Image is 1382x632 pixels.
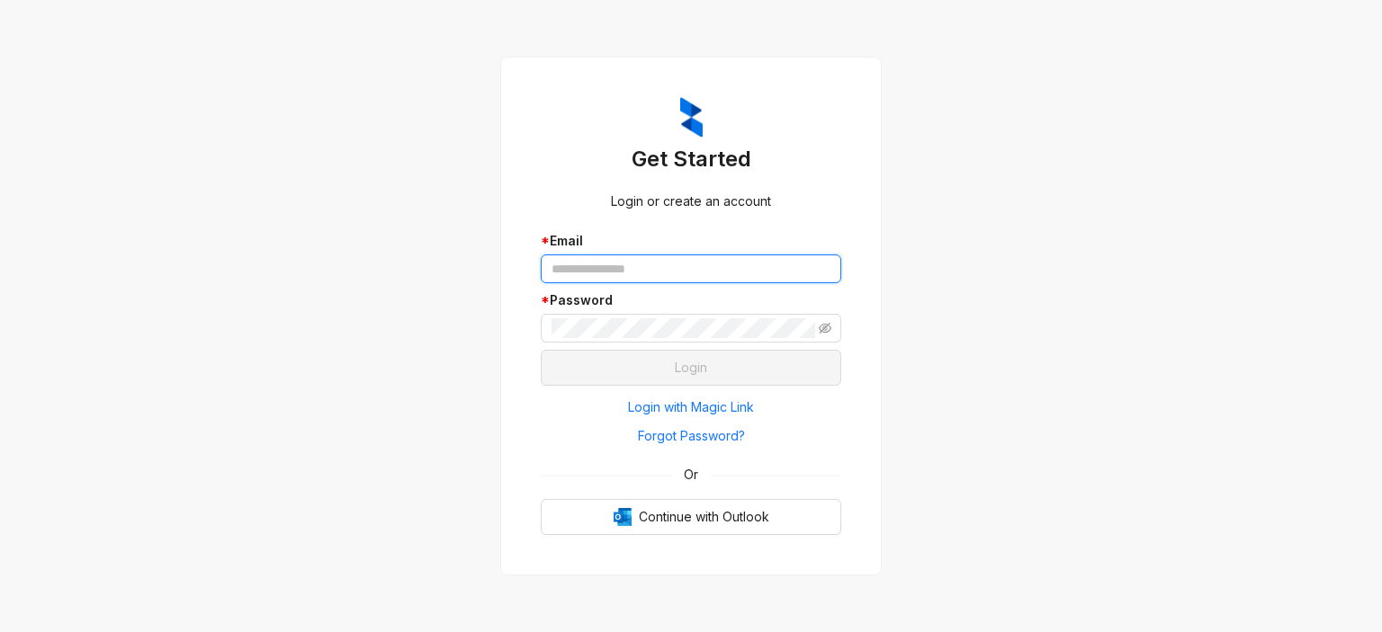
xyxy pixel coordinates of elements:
[541,422,841,450] button: Forgot Password?
[639,507,769,527] span: Continue with Outlook
[541,231,841,251] div: Email
[541,499,841,535] button: OutlookContinue with Outlook
[671,465,711,485] span: Or
[541,350,841,386] button: Login
[541,191,841,211] div: Login or create an account
[541,145,841,174] h3: Get Started
[680,97,703,138] img: ZumaIcon
[819,322,831,334] span: eye-invisible
[614,508,632,526] img: Outlook
[638,426,745,446] span: Forgot Password?
[628,397,754,417] span: Login with Magic Link
[541,393,841,422] button: Login with Magic Link
[541,290,841,310] div: Password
